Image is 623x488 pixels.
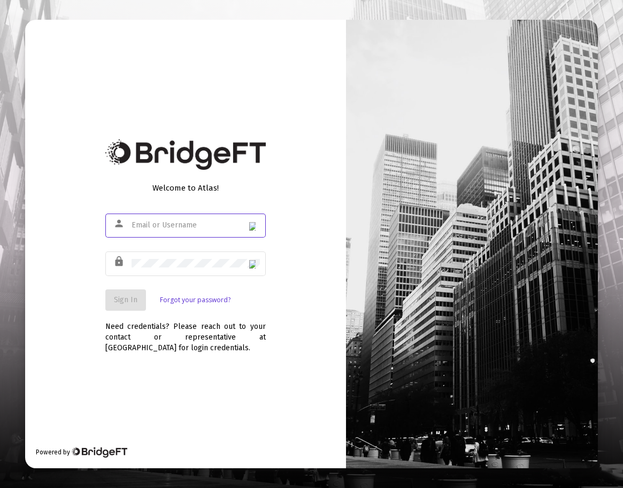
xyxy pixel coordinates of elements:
[105,183,266,193] div: Welcome to Atlas!
[113,255,126,268] mat-icon: lock
[160,295,230,305] a: Forgot your password?
[36,447,127,458] div: Powered by
[132,221,260,230] input: Email or Username
[105,139,266,170] img: Bridge Financial Technology Logo
[71,447,127,458] img: Bridge Financial Technology Logo
[105,311,266,353] div: Need credentials? Please reach out to your contact or representative at [GEOGRAPHIC_DATA] for log...
[113,217,126,230] mat-icon: person
[105,289,146,311] button: Sign In
[114,295,137,304] span: Sign In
